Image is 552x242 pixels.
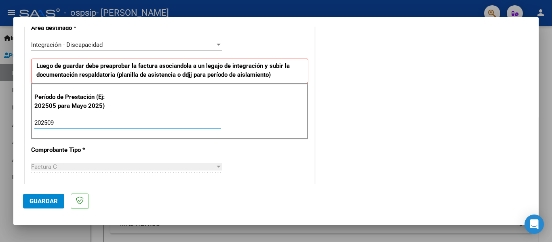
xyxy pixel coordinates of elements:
div: Open Intercom Messenger [525,215,544,234]
span: Guardar [29,198,58,205]
strong: Luego de guardar debe preaprobar la factura asociandola a un legajo de integración y subir la doc... [36,62,290,79]
span: Factura C [31,163,57,170]
p: Area destinado * [31,23,114,33]
span: Integración - Discapacidad [31,41,103,48]
p: Comprobante Tipo * [31,145,114,155]
p: Período de Prestación (Ej: 202505 para Mayo 2025) [34,93,116,111]
button: Guardar [23,194,64,208]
